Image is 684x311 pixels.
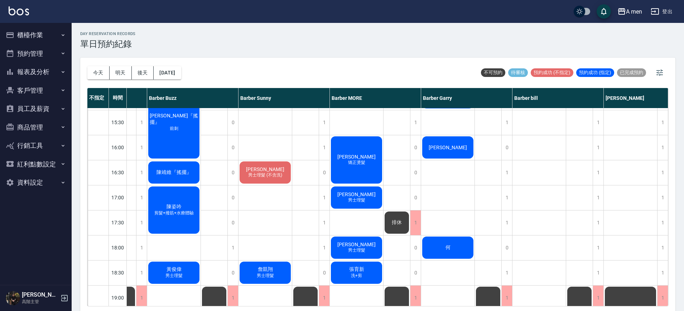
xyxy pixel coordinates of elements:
[657,185,668,210] div: 1
[657,135,668,160] div: 1
[136,235,147,260] div: 1
[531,69,573,76] span: 預約成功 (不指定)
[501,135,512,160] div: 0
[347,160,367,166] span: 矯正燙髮
[109,210,127,235] div: 17:30
[109,260,127,285] div: 18:30
[593,210,603,235] div: 1
[593,135,603,160] div: 1
[109,235,127,260] div: 18:00
[410,261,421,285] div: 0
[319,235,329,260] div: 1
[154,66,181,79] button: [DATE]
[626,7,642,16] div: A men
[512,88,604,108] div: Barber bill
[168,126,180,132] span: 前刺
[319,185,329,210] div: 1
[6,291,20,305] img: Person
[593,160,603,185] div: 1
[336,154,377,160] span: [PERSON_NAME]
[80,39,136,49] h3: 單日預約紀錄
[136,160,147,185] div: 1
[132,66,154,79] button: 後天
[136,185,147,210] div: 1
[109,285,127,310] div: 19:00
[593,235,603,260] div: 1
[348,266,366,273] span: 張育新
[155,169,193,176] span: 陳靖維『搖擺』
[617,69,646,76] span: 已完成預約
[657,235,668,260] div: 1
[3,155,69,174] button: 紅利點數設定
[657,261,668,285] div: 1
[576,69,614,76] span: 預約成功 (指定)
[604,88,668,108] div: [PERSON_NAME]
[350,273,363,279] span: 洗+剪
[110,66,132,79] button: 明天
[3,81,69,100] button: 客戶管理
[3,173,69,192] button: 資料設定
[227,210,238,235] div: 0
[410,110,421,135] div: 1
[164,273,184,279] span: 男士理髮
[245,166,286,172] span: [PERSON_NAME]
[227,261,238,285] div: 0
[227,235,238,260] div: 1
[319,286,329,310] div: 1
[165,204,183,210] span: 陳姿吟
[648,5,675,18] button: 登出
[87,88,109,108] div: 不指定
[109,135,127,160] div: 16:00
[319,160,329,185] div: 0
[410,135,421,160] div: 0
[3,63,69,81] button: 報表及分析
[80,31,136,36] h2: day Reservation records
[136,135,147,160] div: 1
[239,88,330,108] div: Barber Sunny
[657,210,668,235] div: 1
[410,185,421,210] div: 0
[421,88,512,108] div: Barber Garry
[319,135,329,160] div: 1
[410,235,421,260] div: 0
[347,197,367,203] span: 男士理髮
[3,99,69,118] button: 員工及薪資
[227,160,238,185] div: 0
[3,26,69,44] button: 櫃檯作業
[22,298,58,305] p: 高階主管
[148,113,199,126] span: [PERSON_NAME]『搖擺』
[347,247,367,253] span: 男士理髮
[657,110,668,135] div: 1
[3,44,69,63] button: 預約管理
[615,4,645,19] button: A men
[136,286,147,310] div: 1
[9,6,29,15] img: Logo
[501,185,512,210] div: 1
[255,273,275,279] span: 男士理髮
[593,261,603,285] div: 1
[227,286,238,310] div: 1
[501,235,512,260] div: 0
[165,266,183,273] span: 黃俊偉
[593,286,603,310] div: 1
[109,88,127,108] div: 時間
[153,210,195,216] span: 剪髮+撥筋+水療體驗
[136,210,147,235] div: 1
[593,185,603,210] div: 1
[109,185,127,210] div: 17:00
[319,210,329,235] div: 1
[501,286,512,310] div: 1
[3,118,69,137] button: 商品管理
[481,69,505,76] span: 不可預約
[109,160,127,185] div: 16:30
[501,210,512,235] div: 1
[657,286,668,310] div: 1
[227,135,238,160] div: 0
[657,160,668,185] div: 1
[227,185,238,210] div: 0
[336,242,377,247] span: [PERSON_NAME]
[508,69,528,76] span: 待審核
[410,210,421,235] div: 1
[444,244,452,251] span: 何
[501,261,512,285] div: 1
